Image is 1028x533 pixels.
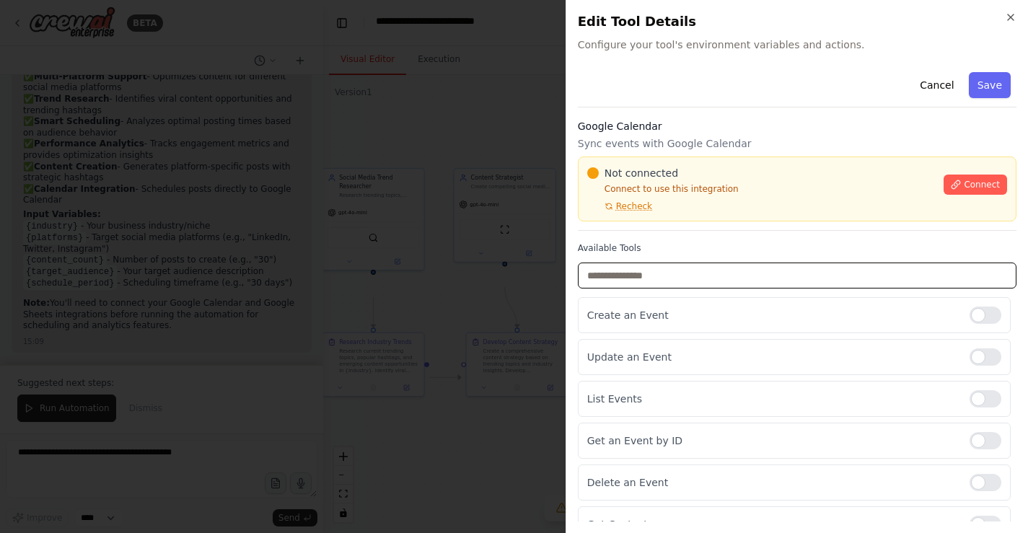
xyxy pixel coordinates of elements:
[578,242,1016,254] label: Available Tools
[587,392,958,406] p: List Events
[944,175,1007,195] button: Connect
[587,183,936,195] p: Connect to use this integration
[587,308,958,322] p: Create an Event
[605,166,678,180] span: Not connected
[578,12,1016,32] h2: Edit Tool Details
[578,136,1016,151] p: Sync events with Google Calendar
[587,201,652,212] button: Recheck
[578,38,1016,52] span: Configure your tool's environment variables and actions.
[964,179,1000,190] span: Connect
[587,517,958,532] p: Get Contacts
[587,350,958,364] p: Update an Event
[969,72,1011,98] button: Save
[578,119,1016,133] h3: Google Calendar
[616,201,652,212] span: Recheck
[587,433,958,448] p: Get an Event by ID
[911,72,962,98] button: Cancel
[587,475,958,490] p: Delete an Event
